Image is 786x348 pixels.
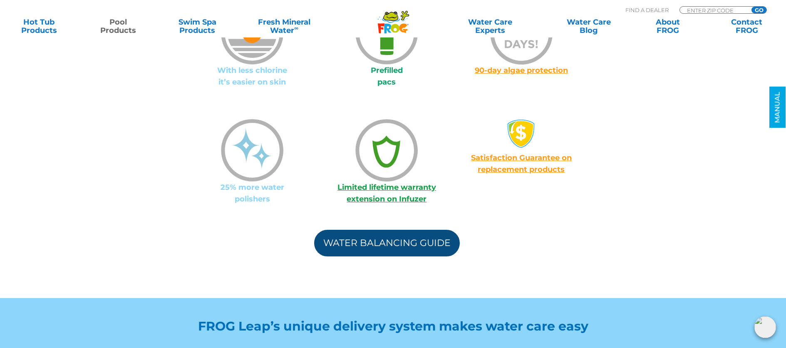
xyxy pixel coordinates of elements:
a: Water CareBlog [558,18,620,35]
sup: ∞ [294,25,298,31]
a: ContactFROG [716,18,778,35]
p: Find A Dealer [625,6,669,14]
span: Prefilled [371,66,403,75]
a: Fresh MineralWater∞ [246,18,323,35]
a: AboutFROG [637,18,699,35]
a: Hot TubProducts [8,18,70,35]
a: Satisfaction Guarantee on replacement products [471,153,572,174]
span: pacs [377,77,396,87]
a: Swim SpaProducts [166,18,228,35]
input: GO [751,7,766,13]
img: money-back1-small [507,119,536,148]
p: 25% more water polishers [185,181,320,205]
a: PoolProducts [87,18,149,35]
input: Zip Code Form [686,7,742,14]
img: openIcon [754,316,776,338]
h2: FROG Leap’s unique delivery system makes water care easy [164,319,622,333]
a: MANUAL [769,87,786,128]
p: With less chlorine it’s easier on skin [185,65,320,88]
a: Water CareExperts [440,18,540,35]
a: 90-day algae protection [475,66,568,75]
a: Water Balancing Guide [314,230,460,256]
a: Limited lifetime warranty extension on Infuzer [337,183,436,204]
img: icon-lifetime-warranty-green [355,119,418,181]
img: icon-polishers-blue [221,119,283,181]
